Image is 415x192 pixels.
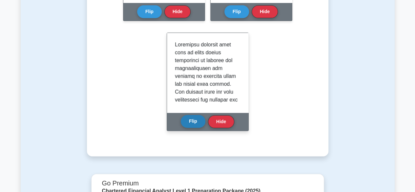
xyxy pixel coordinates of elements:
[224,5,249,18] button: Flip
[252,5,278,18] button: Hide
[181,115,205,128] button: Flip
[164,5,191,18] button: Hide
[137,5,162,18] button: Flip
[208,115,234,128] button: Hide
